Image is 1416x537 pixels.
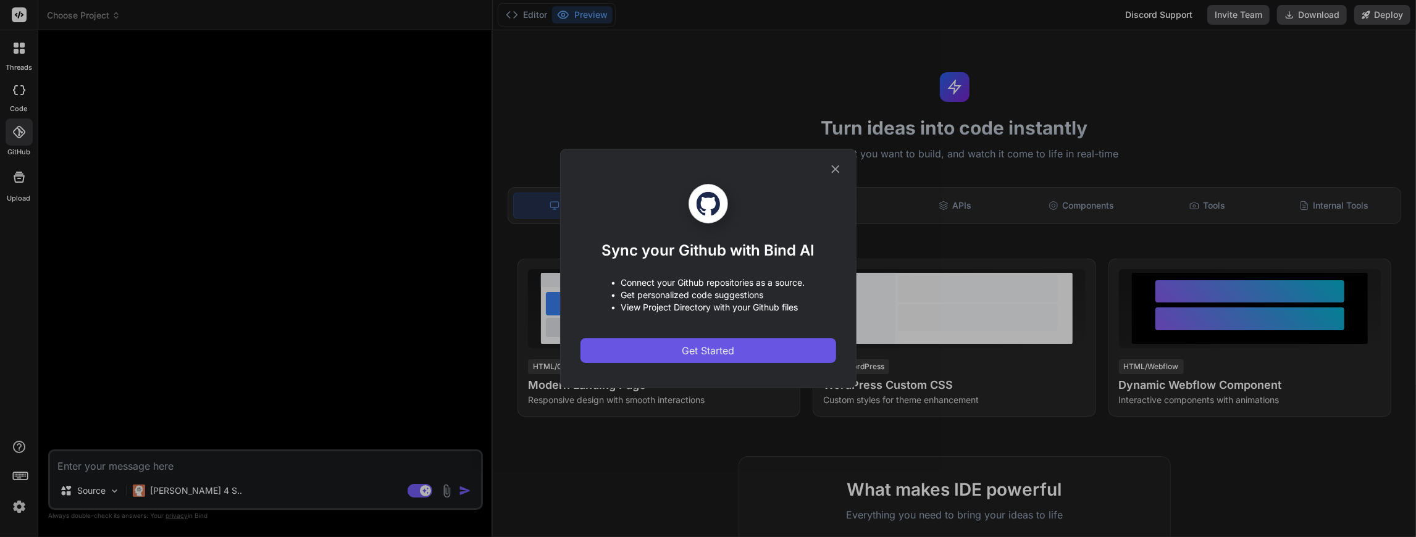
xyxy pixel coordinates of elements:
[611,289,805,301] p: • Get personalized code suggestions
[682,343,734,358] span: Get Started
[611,277,805,289] p: • Connect your Github repositories as a source.
[601,241,815,260] h1: Sync your Github with Bind AI
[580,338,836,363] button: Get Started
[611,301,805,314] p: • View Project Directory with your Github files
